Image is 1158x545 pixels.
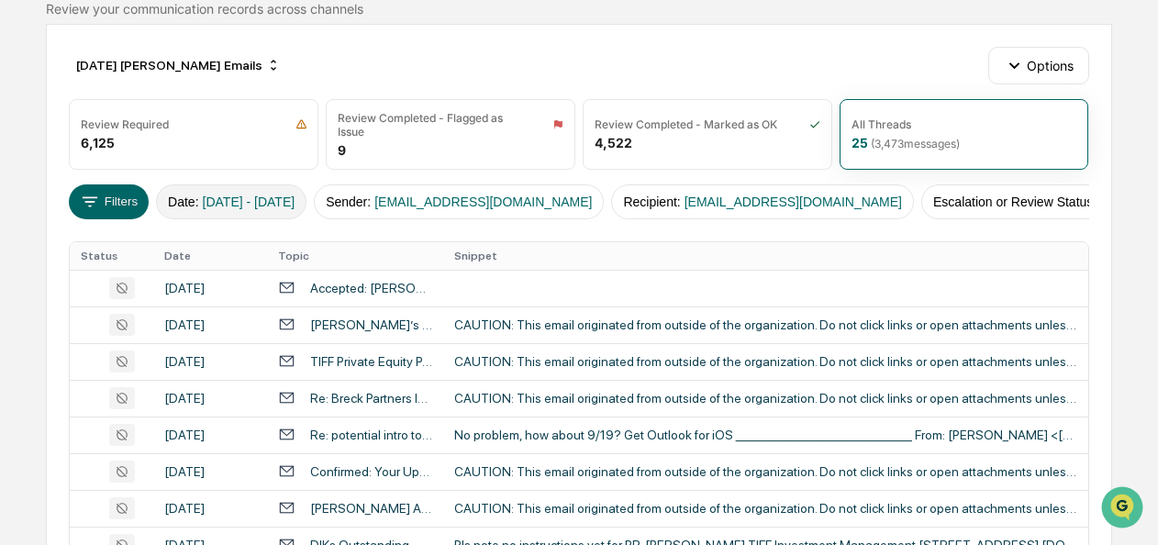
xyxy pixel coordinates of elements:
[69,184,149,219] button: Filters
[454,428,1077,442] div: No problem, how about 9/19? Get Outlook for iOS ________________________________ From: [PERSON_NA...
[809,118,820,130] img: icon
[310,428,432,442] div: Re: potential intro to [PERSON_NAME]?
[81,135,115,150] div: 6,125
[126,223,235,256] a: 🗄️Attestations
[11,258,123,291] a: 🔎Data Lookup
[133,232,148,247] div: 🗄️
[988,47,1088,83] button: Options
[310,354,432,369] div: TIFF Private Equity Partners 2008 - Q2 2025 Statements
[310,464,432,479] div: Confirmed: Your Updated Reservation
[164,464,256,479] div: [DATE]
[312,145,334,167] button: Start new chat
[595,117,777,131] div: Review Completed - Marked as OK
[11,223,126,256] a: 🖐️Preclearance
[164,317,256,332] div: [DATE]
[310,501,432,516] div: [PERSON_NAME] Appoints [PERSON_NAME] as Chief Executive Officer
[338,142,346,158] div: 9
[310,281,432,295] div: Accepted: [PERSON_NAME] (TIFF) <> [PERSON_NAME] / [PERSON_NAME] (SPC)
[595,135,632,150] div: 4,522
[164,428,256,442] div: [DATE]
[18,139,51,172] img: 1746055101610-c473b297-6a78-478c-a979-82029cc54cd1
[314,184,604,219] button: Sender:[EMAIL_ADDRESS][DOMAIN_NAME]
[1099,484,1149,534] iframe: Open customer support
[164,391,256,406] div: [DATE]
[685,195,902,209] span: [EMAIL_ADDRESS][DOMAIN_NAME]
[852,135,960,150] div: 25
[164,501,256,516] div: [DATE]
[921,184,1127,219] button: Escalation or Review Status:All
[69,50,288,80] div: [DATE] [PERSON_NAME] Emails
[164,354,256,369] div: [DATE]
[852,117,911,131] div: All Threads
[129,309,222,324] a: Powered byPylon
[46,1,1111,17] div: Review your communication records across channels
[151,230,228,249] span: Attestations
[454,501,1077,516] div: CAUTION: This email originated from outside of the organization. Do not click links or open attac...
[81,117,169,131] div: Review Required
[454,464,1077,479] div: CAUTION: This email originated from outside of the organization. Do not click links or open attac...
[153,242,267,270] th: Date
[310,317,432,332] div: [PERSON_NAME]’s journey from [MEDICAL_DATA] to motherhood
[443,242,1088,270] th: Snippet
[164,281,256,295] div: [DATE]
[18,232,33,247] div: 🖐️
[70,242,152,270] th: Status
[267,242,443,270] th: Topic
[552,118,563,130] img: icon
[18,267,33,282] div: 🔎
[338,111,529,139] div: Review Completed - Flagged as Issue
[62,158,232,172] div: We're available if you need us!
[295,118,307,130] img: icon
[374,195,592,209] span: [EMAIL_ADDRESS][DOMAIN_NAME]
[203,195,295,209] span: [DATE] - [DATE]
[183,310,222,324] span: Pylon
[18,38,334,67] p: How can we help?
[310,391,432,406] div: Re: Breck Partners Investor Meeting
[454,354,1077,369] div: CAUTION: This email originated from outside of the organization. Do not click links or open attac...
[871,137,960,150] span: ( 3,473 messages)
[454,317,1077,332] div: CAUTION: This email originated from outside of the organization. Do not click links or open attac...
[454,391,1077,406] div: CAUTION: This email originated from outside of the organization. Do not click links or open attac...
[37,230,118,249] span: Preclearance
[156,184,306,219] button: Date:[DATE] - [DATE]
[37,265,116,284] span: Data Lookup
[611,184,914,219] button: Recipient:[EMAIL_ADDRESS][DOMAIN_NAME]
[62,139,301,158] div: Start new chat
